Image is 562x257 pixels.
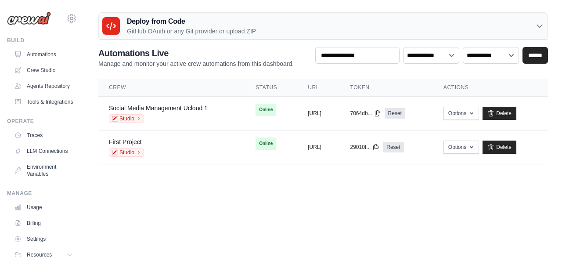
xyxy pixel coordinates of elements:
a: Studio [109,148,144,157]
a: Delete [483,107,516,120]
a: Tools & Integrations [11,95,77,109]
a: Reset [383,142,403,152]
a: Agents Repository [11,79,77,93]
p: GitHub OAuth or any Git provider or upload ZIP [127,27,256,36]
a: Usage [11,200,77,214]
a: Studio [109,114,144,123]
th: Actions [433,79,548,97]
th: Status [245,79,297,97]
button: 7064db... [350,110,381,117]
h3: Deploy from Code [127,16,256,27]
div: Manage [7,190,77,197]
button: 29010f... [350,144,380,151]
a: Automations [11,47,77,62]
h2: Automations Live [98,47,294,59]
a: Social Media Management Ucloud 1 [109,105,208,112]
th: Token [340,79,433,97]
a: Billing [11,216,77,230]
p: Manage and monitor your active crew automations from this dashboard. [98,59,294,68]
span: Online [256,104,276,116]
a: LLM Connections [11,144,77,158]
div: Build [7,37,77,44]
th: Crew [98,79,245,97]
a: Environment Variables [11,160,77,181]
a: Delete [483,141,516,154]
img: Logo [7,12,51,25]
button: Options [443,141,479,154]
div: Operate [7,118,77,125]
a: Settings [11,232,77,246]
a: First Project [109,138,142,145]
a: Reset [385,108,405,119]
th: URL [297,79,339,97]
a: Traces [11,128,77,142]
a: Crew Studio [11,63,77,77]
button: Options [443,107,479,120]
span: Online [256,138,276,150]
